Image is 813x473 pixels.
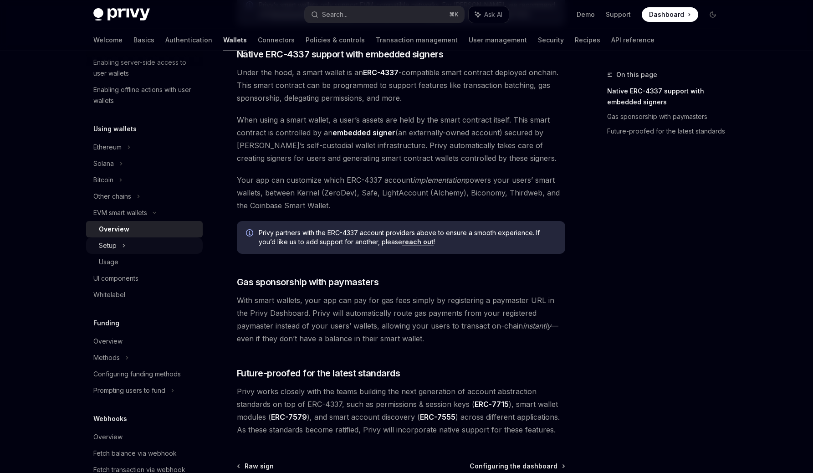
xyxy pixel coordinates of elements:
button: Toggle dark mode [706,7,720,22]
a: ERC-7715 [475,400,509,409]
span: Dashboard [649,10,684,19]
em: implementation [413,175,465,185]
a: Configuring the dashboard [470,462,564,471]
span: Configuring the dashboard [470,462,557,471]
a: Overview [86,333,203,350]
a: Authentication [165,29,212,51]
div: Fetch balance via webhook [93,448,177,459]
div: Usage [99,257,118,267]
a: Whitelabel [86,287,203,303]
div: Search... [322,9,348,20]
a: Gas sponsorship with paymasters [607,109,727,124]
a: Dashboard [642,7,698,22]
em: instantly [523,321,551,330]
a: Future-proofed for the latest standards [607,124,727,139]
a: Fetch balance via webhook [86,445,203,462]
a: Basics [133,29,154,51]
img: dark logo [93,8,150,21]
a: User management [469,29,527,51]
a: Overview [86,221,203,237]
div: Configuring funding methods [93,369,181,380]
div: Ethereum [93,142,122,153]
div: Setup [99,240,117,251]
a: ERC-7579 [271,412,307,422]
button: Ask AI [469,6,509,23]
a: API reference [611,29,654,51]
a: ERC-7555 [420,412,455,422]
span: On this page [616,69,657,80]
a: ERC-4337 [363,68,399,77]
div: Bitcoin [93,175,113,185]
button: Search...⌘K [305,6,464,23]
div: EVM smart wallets [93,207,147,218]
div: Whitelabel [93,289,125,300]
div: Overview [93,336,123,347]
a: Configuring funding methods [86,366,203,382]
div: Overview [93,432,123,442]
div: Prompting users to fund [93,385,165,396]
span: When using a smart wallet, a user’s assets are held by the smart contract itself. This smart cont... [237,113,565,165]
a: Usage [86,254,203,270]
a: Overview [86,429,203,445]
div: Overview [99,224,129,235]
a: reach out [402,238,434,246]
a: Policies & controls [306,29,365,51]
div: Solana [93,158,114,169]
span: Under the hood, a smart wallet is an -compatible smart contract deployed onchain. This smart cont... [237,66,565,104]
span: Your app can customize which ERC-4337 account powers your users’ smart wallets, between Kernel (Z... [237,174,565,212]
h5: Using wallets [93,123,137,134]
span: Privy partners with the ERC-4337 account providers above to ensure a smooth experience. If you’d ... [259,228,556,247]
svg: Info [246,229,255,238]
span: Future-proofed for the latest standards [237,367,400,380]
a: Enabling server-side access to user wallets [86,54,203,82]
div: Enabling server-side access to user wallets [93,57,197,79]
div: Enabling offline actions with user wallets [93,84,197,106]
div: Methods [93,352,120,363]
a: Native ERC-4337 support with embedded signers [607,84,727,109]
h5: Webhooks [93,413,127,424]
a: Recipes [575,29,600,51]
span: Gas sponsorship with paymasters [237,276,379,288]
h5: Funding [93,318,119,329]
a: Demo [577,10,595,19]
span: Privy works closely with the teams building the next generation of account abstraction standards ... [237,385,565,436]
a: Security [538,29,564,51]
a: Connectors [258,29,295,51]
span: Raw sign [245,462,274,471]
a: Enabling offline actions with user wallets [86,82,203,109]
span: Native ERC-4337 support with embedded signers [237,48,444,61]
a: Raw sign [238,462,274,471]
span: With smart wallets, your app can pay for gas fees simply by registering a paymaster URL in the Pr... [237,294,565,345]
div: Other chains [93,191,131,202]
a: Wallets [223,29,247,51]
span: ⌘ K [449,11,459,18]
a: UI components [86,270,203,287]
div: UI components [93,273,138,284]
a: Transaction management [376,29,458,51]
a: Welcome [93,29,123,51]
strong: embedded signer [332,128,395,137]
span: Ask AI [484,10,502,19]
a: Support [606,10,631,19]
